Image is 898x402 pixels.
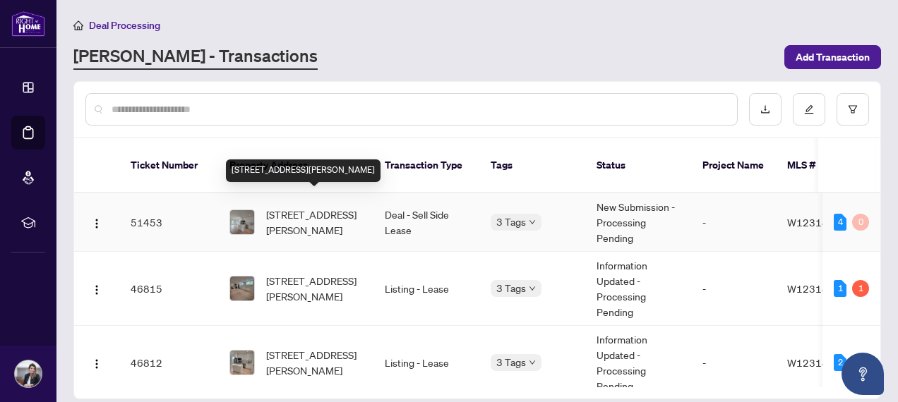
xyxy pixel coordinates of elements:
[15,360,42,387] img: Profile Icon
[852,214,869,231] div: 0
[793,93,825,126] button: edit
[852,280,869,297] div: 1
[496,354,526,370] span: 3 Tags
[119,326,218,400] td: 46812
[837,93,869,126] button: filter
[834,280,846,297] div: 1
[529,359,536,366] span: down
[760,104,770,114] span: download
[73,20,83,30] span: home
[585,138,691,193] th: Status
[585,326,691,400] td: Information Updated - Processing Pending
[496,280,526,296] span: 3 Tags
[804,104,814,114] span: edit
[787,356,847,369] span: W12318058
[119,193,218,252] td: 51453
[91,284,102,296] img: Logo
[230,276,254,300] img: thumbnail-img
[373,138,479,193] th: Transaction Type
[784,45,881,69] button: Add Transaction
[691,193,776,252] td: -
[796,46,870,68] span: Add Transaction
[776,138,861,193] th: MLS #
[787,282,847,295] span: W12318034
[89,19,160,32] span: Deal Processing
[266,273,362,304] span: [STREET_ADDRESS][PERSON_NAME]
[842,353,884,395] button: Open asap
[85,277,108,300] button: Logo
[119,252,218,326] td: 46815
[266,207,362,238] span: [STREET_ADDRESS][PERSON_NAME]
[91,218,102,229] img: Logo
[529,285,536,292] span: down
[73,44,318,70] a: [PERSON_NAME] - Transactions
[230,210,254,234] img: thumbnail-img
[585,193,691,252] td: New Submission - Processing Pending
[691,252,776,326] td: -
[834,354,846,371] div: 2
[11,11,45,37] img: logo
[373,252,479,326] td: Listing - Lease
[787,216,847,229] span: W12318063
[585,252,691,326] td: Information Updated - Processing Pending
[85,351,108,374] button: Logo
[226,159,381,182] div: [STREET_ADDRESS][PERSON_NAME]
[691,138,776,193] th: Project Name
[91,358,102,370] img: Logo
[373,193,479,252] td: Deal - Sell Side Lease
[749,93,782,126] button: download
[373,326,479,400] td: Listing - Lease
[691,326,776,400] td: -
[119,138,218,193] th: Ticket Number
[479,138,585,193] th: Tags
[529,219,536,226] span: down
[218,138,373,193] th: Property Address
[848,104,858,114] span: filter
[85,211,108,233] button: Logo
[266,347,362,378] span: [STREET_ADDRESS][PERSON_NAME]
[834,214,846,231] div: 4
[496,214,526,230] span: 3 Tags
[230,351,254,374] img: thumbnail-img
